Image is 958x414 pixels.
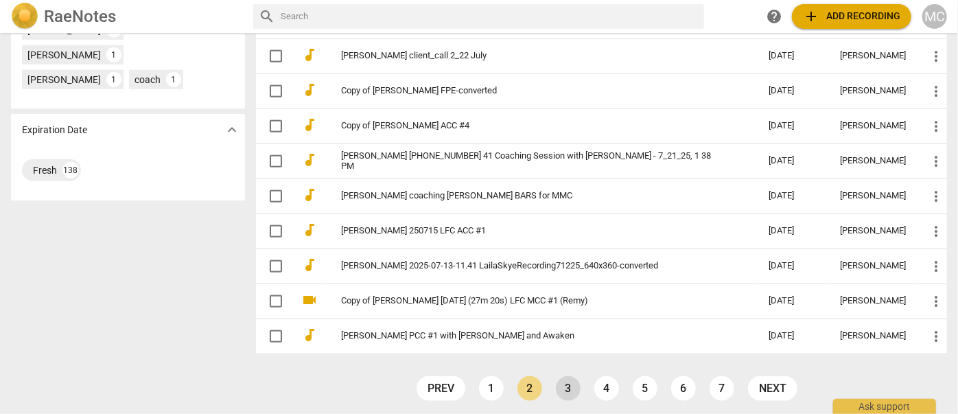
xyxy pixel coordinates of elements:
td: [DATE] [758,249,829,284]
div: 1 [166,72,181,87]
a: Page 2 is your current page [517,376,542,401]
div: [PERSON_NAME] [840,296,906,306]
td: [DATE] [758,284,829,319]
td: [DATE] [758,214,829,249]
span: more_vert [928,293,944,310]
td: [DATE] [758,143,829,179]
span: search [259,8,275,25]
span: more_vert [928,258,944,275]
a: Copy of [PERSON_NAME] [DATE] (27m 20s) LFC MCC #1 (Remy) [341,296,719,306]
span: more_vert [928,153,944,170]
a: Page 5 [633,376,657,401]
span: audiotrack [301,152,318,168]
div: coach [135,73,161,87]
span: help [766,8,782,25]
a: Page 1 [479,376,504,401]
span: audiotrack [301,117,318,133]
div: [PERSON_NAME] [840,86,906,96]
span: expand_more [224,122,240,138]
div: [PERSON_NAME] [840,121,906,131]
span: add [803,8,819,25]
a: [PERSON_NAME] client_call 2_22 July [341,51,719,61]
div: Ask support [833,399,936,414]
span: audiotrack [301,222,318,238]
a: Copy of [PERSON_NAME] FPE-converted [341,86,719,96]
div: 1 [106,47,121,62]
a: [PERSON_NAME] coaching [PERSON_NAME] BARS for MMC [341,191,719,201]
button: Upload [792,4,911,29]
a: prev [417,376,465,401]
span: audiotrack [301,327,318,343]
a: LogoRaeNotes [11,3,242,30]
a: [PERSON_NAME] 250715 LFC ACC #1 [341,226,719,236]
div: [PERSON_NAME] [840,261,906,271]
div: [PERSON_NAME] [840,191,906,201]
div: 1 [106,72,121,87]
a: Page 6 [671,376,696,401]
a: [PERSON_NAME] PCC #1 with [PERSON_NAME] and Awaken [341,331,719,341]
span: more_vert [928,83,944,100]
a: [PERSON_NAME] 2025-07-13-11.41 LailaSkyeRecording71225_640x360-converted [341,261,719,271]
span: more_vert [928,118,944,135]
span: more_vert [928,328,944,345]
span: audiotrack [301,257,318,273]
a: Page 4 [594,376,619,401]
span: audiotrack [301,47,318,63]
div: [PERSON_NAME] [840,156,906,166]
div: 138 [62,162,79,179]
a: Page 7 [710,376,734,401]
input: Search [281,5,699,27]
div: [PERSON_NAME] [840,226,906,236]
a: Help [762,4,786,29]
td: [DATE] [758,319,829,354]
div: Fresh [33,163,57,177]
span: audiotrack [301,187,318,203]
h2: RaeNotes [44,7,116,26]
div: [PERSON_NAME] [27,73,101,87]
a: Page 3 [556,376,581,401]
a: [PERSON_NAME] [PHONE_NUMBER] 41 Coaching Session with [PERSON_NAME] - 7_21_25, 1 38 PM [341,151,719,172]
p: Expiration Date [22,123,87,137]
td: [DATE] [758,38,829,73]
div: [PERSON_NAME] [840,331,906,341]
a: Copy of [PERSON_NAME] ACC #4 [341,121,719,131]
button: MC [922,4,947,29]
span: Add recording [803,8,900,25]
div: [PERSON_NAME] [27,48,101,62]
span: videocam [301,292,318,308]
div: [PERSON_NAME] [840,51,906,61]
td: [DATE] [758,179,829,214]
span: more_vert [928,48,944,65]
img: Logo [11,3,38,30]
span: more_vert [928,223,944,240]
a: next [748,376,797,401]
td: [DATE] [758,73,829,108]
span: more_vert [928,188,944,205]
span: audiotrack [301,82,318,98]
td: [DATE] [758,108,829,143]
button: Show more [222,119,242,140]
